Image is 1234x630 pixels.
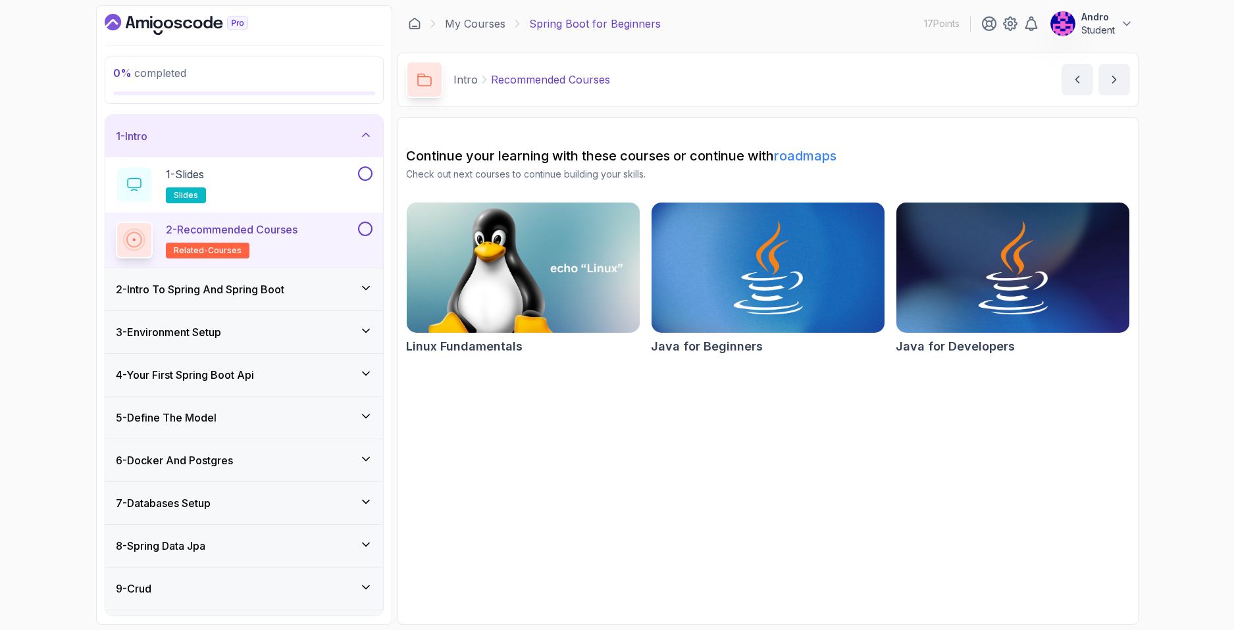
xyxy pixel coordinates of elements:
h3: 6 - Docker And Postgres [116,452,233,468]
p: Intro [453,72,478,87]
img: Java for Beginners card [652,203,885,333]
button: previous content [1062,64,1093,95]
h3: 2 - Intro To Spring And Spring Boot [116,281,284,297]
span: related-courses [174,245,242,256]
img: user profile image [1050,11,1075,36]
p: 2 - Recommended Courses [166,222,297,237]
a: roadmaps [774,148,836,164]
h2: Java for Beginners [651,337,763,356]
a: Dashboard [105,14,278,35]
button: 1-Intro [105,115,383,157]
p: Recommended Courses [491,72,610,87]
button: next content [1098,64,1130,95]
button: 7-Databases Setup [105,482,383,524]
h3: 9 - Crud [116,581,151,596]
button: user profile imageAndroStudent [1050,11,1133,37]
p: 17 Points [924,17,960,30]
img: Java for Developers card [896,203,1129,333]
button: 8-Spring Data Jpa [105,525,383,567]
a: Java for Beginners cardJava for Beginners [651,202,885,356]
button: 5-Define The Model [105,397,383,439]
button: 9-Crud [105,568,383,610]
h3: 7 - Databases Setup [116,495,211,511]
button: 6-Docker And Postgres [105,439,383,481]
p: Spring Boot for Beginners [529,16,661,32]
h3: 1 - Intro [116,128,147,144]
button: 2-Intro To Spring And Spring Boot [105,268,383,310]
span: completed [113,66,186,80]
h3: 8 - Spring Data Jpa [116,538,205,554]
a: Java for Developers cardJava for Developers [896,202,1130,356]
button: 1-Slidesslides [116,166,373,203]
a: Linux Fundamentals cardLinux Fundamentals [406,202,640,356]
p: 1 - Slides [166,166,204,182]
a: My Courses [445,16,505,32]
p: Andro [1081,11,1115,24]
p: Student [1081,24,1115,37]
button: 2-Recommended Coursesrelated-courses [116,222,373,258]
h2: Continue your learning with these courses or continue with [406,147,1130,165]
h2: Linux Fundamentals [406,337,523,356]
h3: 3 - Environment Setup [116,324,221,340]
span: 0 % [113,66,132,80]
h2: Java for Developers [896,337,1015,356]
span: slides [174,190,198,201]
a: Dashboard [408,17,421,30]
h3: 4 - Your First Spring Boot Api [116,367,254,383]
button: 4-Your First Spring Boot Api [105,354,383,396]
button: 3-Environment Setup [105,311,383,353]
p: Check out next courses to continue building your skills. [406,168,1130,181]
img: Linux Fundamentals card [407,203,640,333]
h3: 5 - Define The Model [116,410,217,425]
